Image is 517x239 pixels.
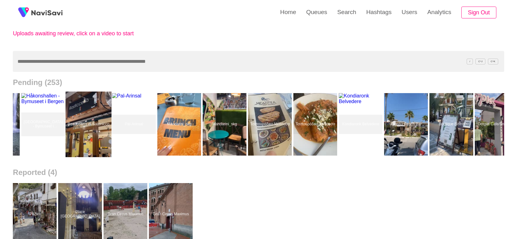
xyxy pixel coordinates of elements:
[21,93,67,156] a: [GEOGRAPHIC_DATA] - Bymuseet i [GEOGRAPHIC_DATA]Håkonshallen - Bymuseet i Bergen
[13,78,504,87] h2: Pending (253)
[16,5,31,20] img: fireSpot
[475,58,485,64] span: C^J
[31,9,63,16] img: fireSpot
[203,93,248,156] a: Mandarini_skgMandarini_skg
[488,58,498,64] span: C^K
[112,93,157,156] a: Pal-ArinsalPal-Arinsal
[461,7,496,19] button: Sign Out
[13,168,504,177] h2: Reported (4)
[248,93,293,156] a: Τσιπουράδικο ΜέδουσαΤσιπουράδικο Μέδουσα
[339,93,384,156] a: Kondiaronk BelvedereKondiaronk Belvedere
[429,93,475,156] a: Boutique BistroBoutique Bistro
[293,93,339,156] a: Τσιπουράδικο ΜέδουσαΤσιπουράδικο Μέδουσα
[13,30,150,37] p: Uploads awaiting review, click on a video to start
[384,93,429,156] a: Alibaba Beach BarAlibaba Beach Bar
[157,93,203,156] a: Mandarini_skgMandarini_skg
[467,58,473,64] span: /
[67,93,112,156] a: Rosticceria di SaloniccoRosticceria di Salonicco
